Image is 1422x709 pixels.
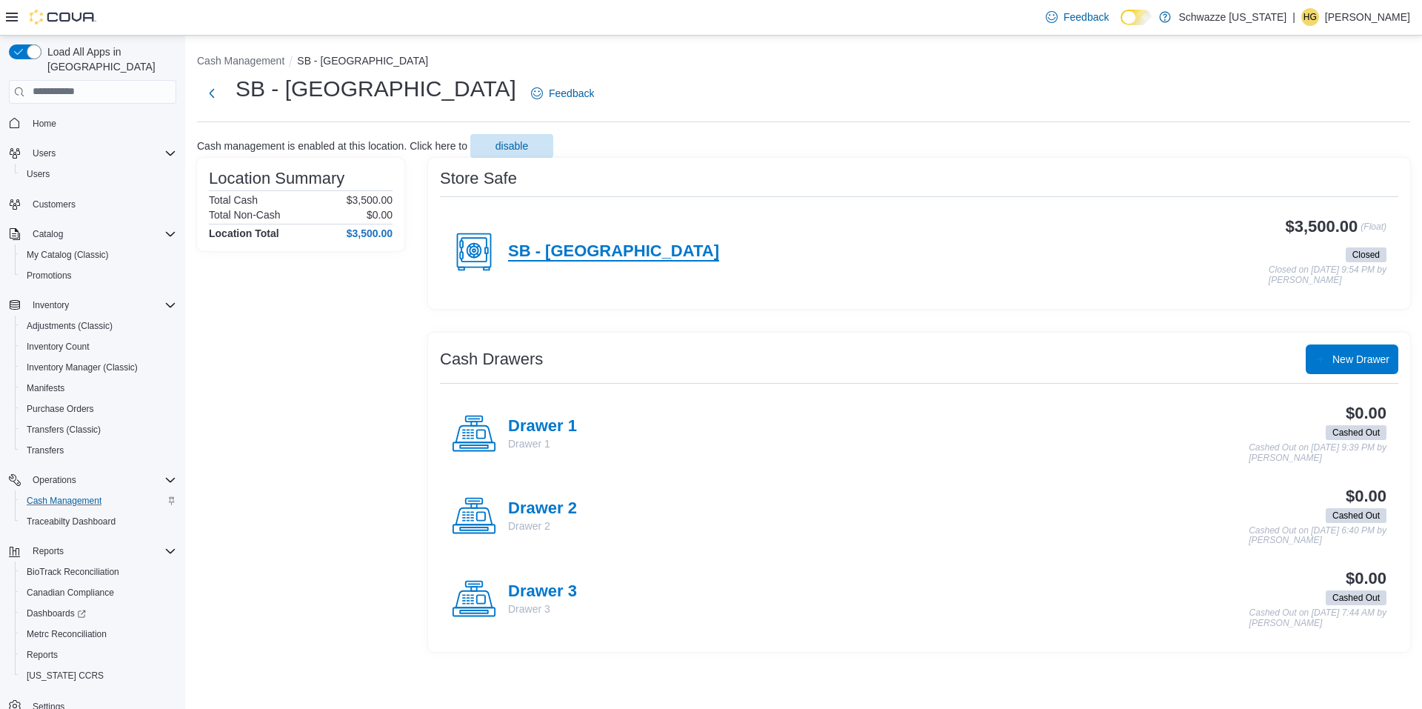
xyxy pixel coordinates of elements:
[21,359,176,376] span: Inventory Manager (Classic)
[15,624,182,645] button: Metrc Reconciliation
[27,628,107,640] span: Metrc Reconciliation
[21,646,176,664] span: Reports
[21,605,176,622] span: Dashboards
[27,516,116,527] span: Traceabilty Dashboard
[1121,10,1152,25] input: Dark Mode
[21,625,113,643] a: Metrc Reconciliation
[209,194,258,206] h6: Total Cash
[27,114,176,133] span: Home
[1326,508,1386,523] span: Cashed Out
[27,144,61,162] button: Users
[1346,247,1386,262] span: Closed
[21,584,120,602] a: Canadian Compliance
[33,474,76,486] span: Operations
[1040,2,1115,32] a: Feedback
[15,645,182,665] button: Reports
[21,421,176,439] span: Transfers (Classic)
[297,55,428,67] button: SB - [GEOGRAPHIC_DATA]
[15,164,182,184] button: Users
[197,55,284,67] button: Cash Management
[15,440,182,461] button: Transfers
[236,74,516,104] h1: SB - [GEOGRAPHIC_DATA]
[209,170,344,187] h3: Location Summary
[27,225,69,243] button: Catalog
[508,582,577,602] h4: Drawer 3
[21,513,176,530] span: Traceabilty Dashboard
[1326,590,1386,605] span: Cashed Out
[495,139,528,153] span: disable
[209,209,281,221] h6: Total Non-Cash
[1064,10,1109,24] span: Feedback
[1346,405,1386,422] h3: $0.00
[21,584,176,602] span: Canadian Compliance
[21,165,176,183] span: Users
[27,168,50,180] span: Users
[197,140,467,152] p: Cash management is enabled at this location. Click here to
[27,382,64,394] span: Manifests
[21,359,144,376] a: Inventory Manager (Classic)
[525,79,600,108] a: Feedback
[21,246,176,264] span: My Catalog (Classic)
[3,295,182,316] button: Inventory
[21,338,176,356] span: Inventory Count
[21,338,96,356] a: Inventory Count
[27,495,101,507] span: Cash Management
[27,566,119,578] span: BioTrack Reconciliation
[197,53,1410,71] nav: An example of EuiBreadcrumbs
[27,249,109,261] span: My Catalog (Classic)
[15,336,182,357] button: Inventory Count
[1249,526,1386,546] p: Cashed Out on [DATE] 6:40 PM by [PERSON_NAME]
[21,165,56,183] a: Users
[508,417,577,436] h4: Drawer 1
[1332,509,1380,522] span: Cashed Out
[1346,570,1386,587] h3: $0.00
[27,320,113,332] span: Adjustments (Classic)
[197,79,227,108] button: Next
[27,542,70,560] button: Reports
[1361,218,1386,244] p: (Float)
[15,378,182,399] button: Manifests
[30,10,96,24] img: Cova
[1332,591,1380,605] span: Cashed Out
[15,244,182,265] button: My Catalog (Classic)
[1269,265,1386,285] p: Closed on [DATE] 9:54 PM by [PERSON_NAME]
[21,646,64,664] a: Reports
[1346,487,1386,505] h3: $0.00
[27,471,176,489] span: Operations
[21,317,176,335] span: Adjustments (Classic)
[27,341,90,353] span: Inventory Count
[27,362,138,373] span: Inventory Manager (Classic)
[1249,608,1386,628] p: Cashed Out on [DATE] 7:44 AM by [PERSON_NAME]
[33,299,69,311] span: Inventory
[27,649,58,661] span: Reports
[27,608,86,619] span: Dashboards
[15,265,182,286] button: Promotions
[3,143,182,164] button: Users
[3,470,182,490] button: Operations
[21,400,176,418] span: Purchase Orders
[21,421,107,439] a: Transfers (Classic)
[508,519,577,533] p: Drawer 2
[1178,8,1286,26] p: Schwazze [US_STATE]
[1301,8,1319,26] div: Hunter Grundman
[440,350,543,368] h3: Cash Drawers
[21,667,110,685] a: [US_STATE] CCRS
[21,267,176,284] span: Promotions
[27,195,176,213] span: Customers
[27,270,72,282] span: Promotions
[27,424,101,436] span: Transfers (Classic)
[27,445,64,456] span: Transfers
[21,267,78,284] a: Promotions
[21,246,115,264] a: My Catalog (Classic)
[15,357,182,378] button: Inventory Manager (Classic)
[1326,425,1386,440] span: Cashed Out
[3,193,182,215] button: Customers
[21,317,118,335] a: Adjustments (Classic)
[508,436,577,451] p: Drawer 1
[27,144,176,162] span: Users
[27,296,75,314] button: Inventory
[347,194,393,206] p: $3,500.00
[1249,443,1386,463] p: Cashed Out on [DATE] 9:39 PM by [PERSON_NAME]
[33,147,56,159] span: Users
